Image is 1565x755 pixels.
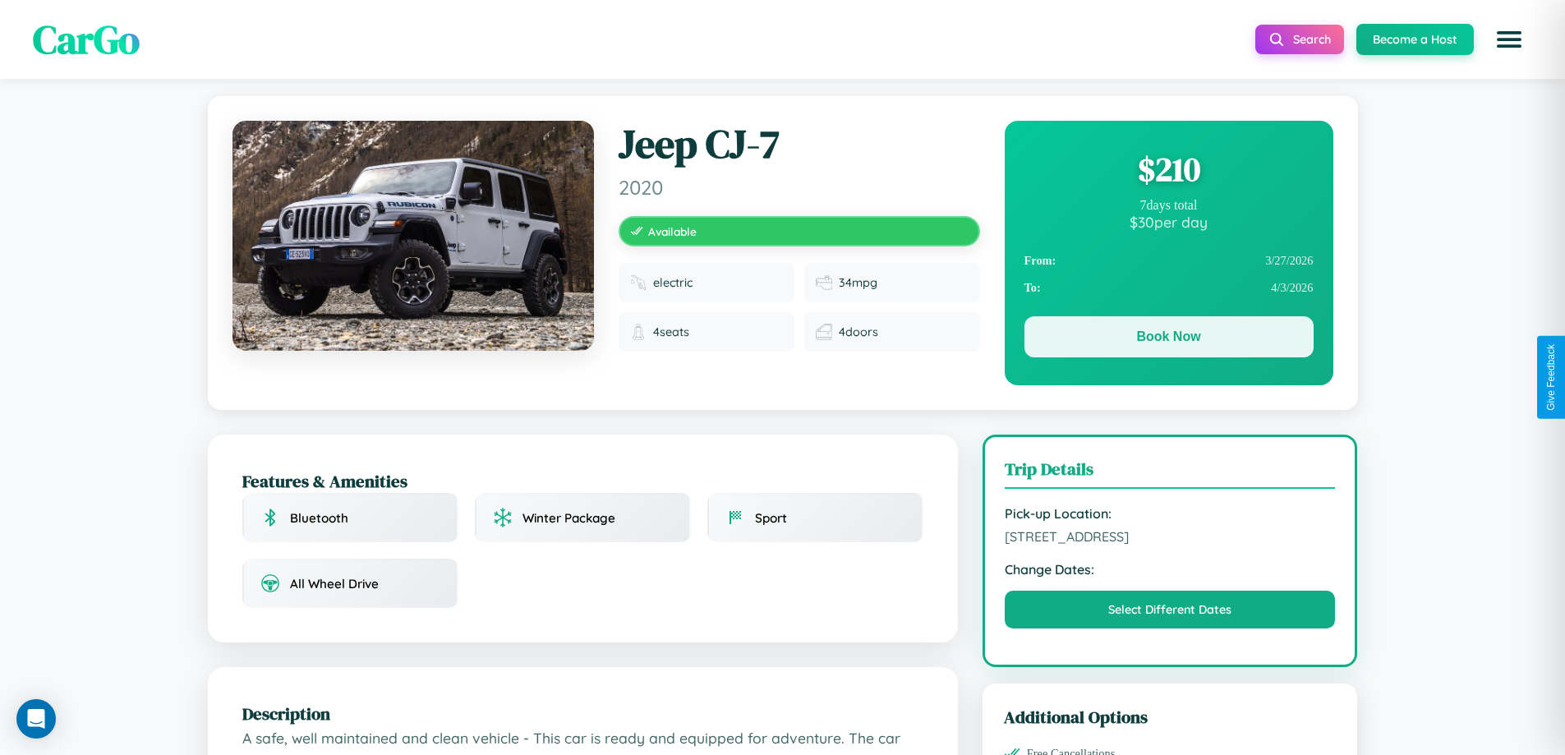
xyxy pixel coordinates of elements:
span: Winter Package [522,510,615,526]
div: Give Feedback [1545,344,1557,411]
h3: Additional Options [1004,705,1337,729]
span: Bluetooth [290,510,348,526]
span: All Wheel Drive [290,576,379,592]
span: CarGo [33,12,140,67]
strong: To: [1024,281,1041,295]
button: Book Now [1024,316,1314,357]
div: $ 30 per day [1024,213,1314,231]
img: Fuel efficiency [816,274,832,291]
span: electric [653,275,693,290]
strong: From: [1024,254,1056,268]
img: Doors [816,324,832,340]
h2: Features & Amenities [242,469,923,493]
h2: Description [242,702,923,725]
img: Seats [630,324,647,340]
span: [STREET_ADDRESS] [1005,528,1336,545]
span: 34 mpg [839,275,877,290]
div: 7 days total [1024,198,1314,213]
button: Search [1255,25,1344,54]
span: 2020 [619,175,980,200]
img: Fuel type [630,274,647,291]
span: 4 doors [839,325,878,339]
h1: Jeep CJ-7 [619,121,980,168]
div: $ 210 [1024,147,1314,191]
img: Jeep CJ-7 2020 [232,121,594,351]
div: 4 / 3 / 2026 [1024,274,1314,302]
span: 4 seats [653,325,689,339]
span: Available [648,224,697,238]
h3: Trip Details [1005,457,1336,489]
button: Become a Host [1356,24,1474,55]
button: Select Different Dates [1005,591,1336,628]
strong: Change Dates: [1005,561,1336,578]
button: Open menu [1486,16,1532,62]
strong: Pick-up Location: [1005,505,1336,522]
span: Sport [755,510,787,526]
div: Open Intercom Messenger [16,699,56,739]
span: Search [1293,32,1331,47]
div: 3 / 27 / 2026 [1024,247,1314,274]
